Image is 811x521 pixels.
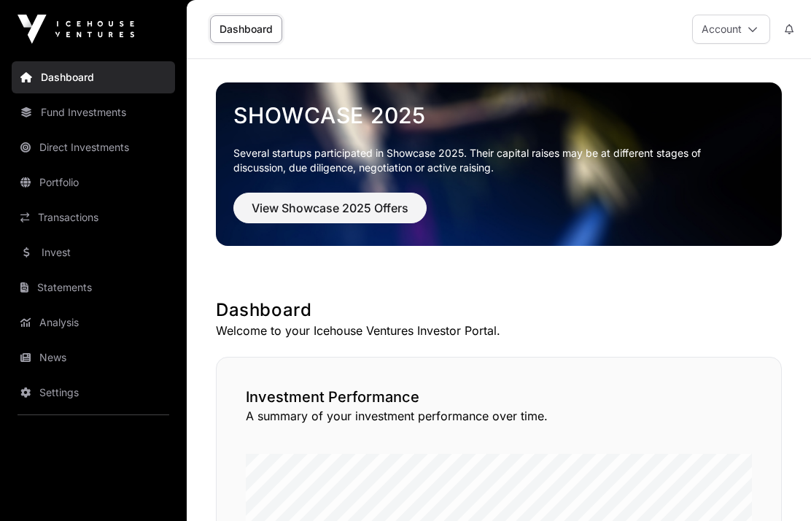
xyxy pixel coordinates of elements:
[216,322,782,339] p: Welcome to your Icehouse Ventures Investor Portal.
[12,166,175,198] a: Portfolio
[12,341,175,374] a: News
[233,146,723,175] p: Several startups participated in Showcase 2025. Their capital raises may be at different stages o...
[692,15,770,44] button: Account
[252,199,408,217] span: View Showcase 2025 Offers
[233,102,764,128] a: Showcase 2025
[18,15,134,44] img: Icehouse Ventures Logo
[12,201,175,234] a: Transactions
[12,61,175,93] a: Dashboard
[216,82,782,246] img: Showcase 2025
[12,271,175,304] a: Statements
[210,15,282,43] a: Dashboard
[12,96,175,128] a: Fund Investments
[12,236,175,269] a: Invest
[12,377,175,409] a: Settings
[738,451,811,521] iframe: Chat Widget
[12,306,175,339] a: Analysis
[12,131,175,163] a: Direct Investments
[246,387,752,407] h2: Investment Performance
[246,407,752,425] p: A summary of your investment performance over time.
[216,298,782,322] h1: Dashboard
[233,207,427,222] a: View Showcase 2025 Offers
[233,193,427,223] button: View Showcase 2025 Offers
